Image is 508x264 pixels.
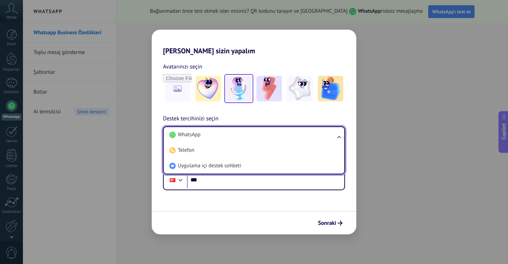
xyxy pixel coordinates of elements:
img: -3.jpeg [256,76,282,101]
img: -4.jpeg [287,76,313,101]
img: -1.jpeg [195,76,221,101]
span: Avatarınızı seçin [163,62,202,71]
span: Telefon [178,147,194,154]
img: -2.jpeg [226,76,252,101]
button: Sonraki [315,217,346,229]
span: Sonraki [318,221,336,226]
img: -5.jpeg [318,76,343,101]
div: Turkey: + 90 [166,173,179,187]
span: WhatsApp [178,131,200,138]
span: Destek tercihinizi seçin [163,114,218,124]
h2: [PERSON_NAME] sizin yapalım [152,30,356,55]
span: Uygulama içi destek sohbeti [178,162,241,169]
